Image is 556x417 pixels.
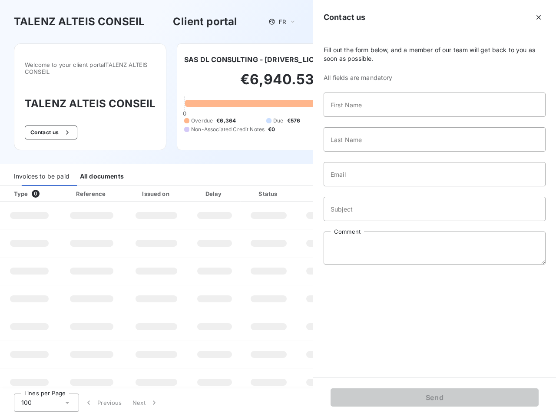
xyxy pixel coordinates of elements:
[216,117,236,125] span: €6,364
[273,117,283,125] span: Due
[32,190,40,198] span: 0
[279,18,286,25] span: FR
[324,162,546,186] input: placeholder
[324,73,546,82] span: All fields are mandatory
[190,189,239,198] div: Delay
[173,14,237,30] h3: Client portal
[127,394,164,412] button: Next
[331,388,539,407] button: Send
[184,54,371,65] h6: SAS DL CONSULTING - [DRIVERS_LICENSE_NUMBER]
[243,189,295,198] div: Status
[191,126,265,133] span: Non-Associated Credit Notes
[25,61,156,75] span: Welcome to your client portal TALENZ ALTEIS CONSEIL
[183,110,186,117] span: 0
[9,189,57,198] div: Type
[14,14,145,30] h3: TALENZ ALTEIS CONSEIL
[14,168,69,186] div: Invoices to be paid
[80,168,124,186] div: All documents
[21,398,32,407] span: 100
[191,117,213,125] span: Overdue
[324,127,546,152] input: placeholder
[268,126,275,133] span: €0
[324,93,546,117] input: placeholder
[184,71,371,97] h2: €6,940.53
[25,96,156,112] h3: TALENZ ALTEIS CONSEIL
[79,394,127,412] button: Previous
[76,190,106,197] div: Reference
[126,189,186,198] div: Issued on
[324,11,366,23] h5: Contact us
[25,126,77,139] button: Contact us
[324,197,546,221] input: placeholder
[324,46,546,63] span: Fill out the form below, and a member of our team will get back to you as soon as possible.
[287,117,301,125] span: €576
[298,189,354,198] div: Amount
